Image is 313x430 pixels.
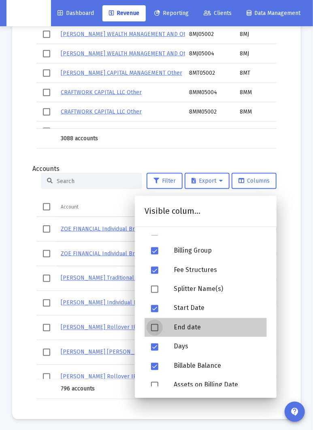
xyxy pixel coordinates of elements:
[204,10,232,17] span: Clients
[109,10,139,17] span: Revenue
[61,89,142,96] a: CRAFTWORK CAPITAL LLC Other
[57,10,94,17] span: Dashboard
[43,226,50,233] div: Select row
[43,50,50,57] div: Select row
[197,5,238,21] a: Clients
[51,5,100,21] a: Dashboard
[43,203,50,211] div: Select all
[185,63,236,83] td: 8MT05002
[236,44,277,63] td: 8MJ
[167,375,267,395] div: Assets on Billing Date
[247,10,300,17] span: Data Management
[61,299,161,306] a: [PERSON_NAME] Individual Brokerage
[13,5,45,21] img: Dashboard
[43,373,50,381] div: Select row
[61,31,194,38] a: [PERSON_NAME] WEALTH MANAGEMENT AND Other
[36,197,277,399] div: Data grid
[43,275,50,282] div: Select row
[167,241,267,260] div: Billing Group
[236,122,277,141] td: 8ML
[240,5,307,21] a: Data Management
[43,70,50,77] div: Select row
[236,83,277,102] td: 8MM
[43,31,50,38] div: Select row
[185,122,236,141] td: 8ML05002
[61,226,156,232] a: ZOE FINANCIAL Individual Brokerage
[185,173,230,189] button: Export
[43,108,50,116] div: Select row
[61,250,156,257] a: ZOE FINANCIAL Individual Brokerage
[167,260,267,280] div: Fee Structures
[147,173,183,189] button: Filter
[61,385,158,393] div: 796 accounts
[61,50,194,57] a: [PERSON_NAME] WEALTH MANAGEMENT AND Other
[167,337,267,356] div: Days
[61,108,142,115] a: CRAFTWORK CAPITAL LLC Other
[43,349,50,356] div: Select row
[32,165,281,173] div: Accounts
[61,275,145,282] a: [PERSON_NAME] Traditional IRA
[61,204,79,210] div: Account
[185,83,236,102] td: 8MM05004
[57,178,136,185] input: Search
[185,102,236,122] td: 8MM05002
[232,173,277,189] button: Columns
[61,324,140,331] a: [PERSON_NAME] Rollover IRA
[43,324,50,331] div: Select row
[61,135,181,143] div: 3088 accounts
[57,197,162,217] td: Column Account
[167,280,267,299] div: Splitter Name(s)
[192,177,223,184] span: Export
[236,63,277,83] td: 8MT
[145,206,202,217] div: Visible columns
[61,373,140,380] a: [PERSON_NAME] Rollover IRA
[236,102,277,122] td: 8MM
[154,10,189,17] span: Reporting
[167,299,267,318] div: Start Date
[238,177,270,184] span: Columns
[61,70,182,76] a: [PERSON_NAME] CAPITAL MANAGEMENT Other
[167,318,267,337] div: End date
[61,349,151,356] a: [PERSON_NAME] [PERSON_NAME]
[167,356,267,376] div: Billable Balance
[290,407,300,417] mat-icon: contact_support
[148,5,195,21] a: Reporting
[43,250,50,257] div: Select row
[102,5,146,21] a: Revenue
[61,128,144,135] a: CORE TACTIC STRATEGIES, Other
[43,89,50,96] div: Select row
[236,25,277,44] td: 8MJ
[185,25,236,44] td: 8MJ05002
[43,299,50,307] div: Select row
[43,128,50,135] div: Select row
[153,177,176,184] span: Filter
[185,44,236,63] td: 8MJ05004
